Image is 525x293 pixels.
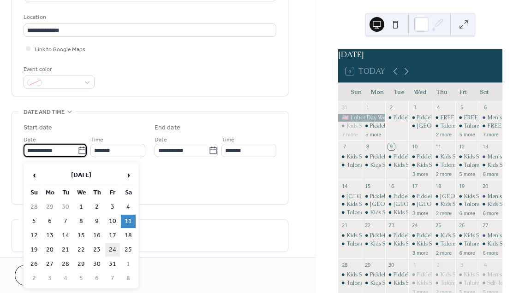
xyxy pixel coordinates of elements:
[479,122,502,130] div: FREE Yoga class
[367,83,388,101] div: Mon
[338,193,362,200] div: Grandview Hall - Closed for Private Event
[121,215,136,228] td: 11
[458,222,465,229] div: 26
[479,209,502,217] button: 6 more
[432,232,455,240] div: Kids Summer Fun Challenge
[479,279,502,287] div: Self-led Scavenger Hunt for Kid's and Family
[42,229,57,242] td: 13
[362,130,385,138] button: 5 more
[432,153,455,161] div: Kids Summer Fun Challenge
[479,130,502,138] button: 7 more
[440,122,486,130] div: Talons Bar - Open
[338,271,362,279] div: Kids Summer Fun Challenge
[89,186,104,199] th: Th
[388,104,395,111] div: 2
[464,122,509,130] div: Talons Bar - Open
[458,143,465,150] div: 12
[432,240,455,248] div: Talons Bar - Open
[58,258,73,271] td: 28
[370,240,440,248] div: Kids Summer Fun Challenge
[432,130,455,138] button: 2 more
[362,209,385,217] div: Kids Summer Fun Challenge
[479,200,502,208] div: Kids Summer Fun Challenge
[105,200,120,214] td: 3
[385,232,409,240] div: Pickleball! Free Open Play with the Pro
[58,215,73,228] td: 7
[362,271,385,279] div: Pickleball! Free Open Play with the Pro
[74,272,89,285] td: 5
[121,166,135,184] span: ›
[408,161,432,169] div: Kids Summer Fun Challenge
[89,200,104,214] td: 2
[35,45,85,54] span: Link to Google Maps
[74,186,89,199] th: We
[411,222,418,229] div: 24
[385,153,409,161] div: Pickleball! Free Open Play with the Pro
[15,265,72,286] a: Cancel
[408,271,432,279] div: Pickleball! Free Open Play with the Pro
[338,240,362,248] div: Talona Walks! - Self-led Nature Walk Through Resort
[385,161,409,169] div: Kids Summer Fun Challenge
[346,122,417,130] div: Kids Summer Fun Challenge
[455,193,479,200] div: Kids Summer Fun Challenge
[24,12,274,22] div: Location
[408,122,432,130] div: Grandview Hall - Bar Open
[370,122,464,130] div: Pickleball! Free Open Play with the Pro
[346,279,480,287] div: Talona Walks! - Self-led Nature Walk Through Resort
[362,122,385,130] div: Pickleball! Free Open Play with the Pro
[58,272,73,285] td: 4
[417,193,511,200] div: Pickleball! Free Open Play with the Pro
[364,182,371,189] div: 15
[74,243,89,257] td: 22
[385,200,409,208] div: Grandview Hall - Closed for Private Event
[435,143,441,150] div: 11
[456,170,479,177] button: 5 more
[42,200,57,214] td: 29
[58,186,73,199] th: Tu
[346,232,417,240] div: Kids Summer Fun Challenge
[482,143,489,150] div: 13
[105,243,120,257] td: 24
[338,161,362,169] div: Talona Walks! - Self-led Nature Walk Through Resort
[27,186,42,199] th: Su
[27,272,42,285] td: 2
[482,222,489,229] div: 27
[346,153,417,161] div: Kids Summer Fun Challenge
[440,271,510,279] div: Kids Summer Fun Challenge
[411,261,418,268] div: 1
[338,209,362,217] div: Talona Walks! - Self-led Nature Walk Through Resort
[417,240,487,248] div: Kids Summer Fun Challenge
[346,193,471,200] div: [GEOGRAPHIC_DATA] - Closed for Private Event
[346,161,480,169] div: Talona Walks! - Self-led Nature Walk Through Resort
[440,279,486,287] div: Talons Bar - Open
[364,143,371,150] div: 8
[479,114,502,122] div: Men's Bible Study Group
[455,114,479,122] div: FREE Yoga class
[388,83,409,101] div: Tue
[432,279,455,287] div: Talons Bar - Open
[370,161,440,169] div: Kids Summer Fun Challenge
[105,272,120,285] td: 7
[105,258,120,271] td: 31
[27,215,42,228] td: 5
[121,229,136,242] td: 18
[89,258,104,271] td: 30
[364,222,371,229] div: 22
[74,258,89,271] td: 29
[479,193,502,200] div: Men's Bible Study Group
[482,261,489,268] div: 4
[464,114,505,122] div: FREE Yoga class
[338,122,362,130] div: Kids Summer Fun Challenge
[394,153,488,161] div: Pickleball! Free Open Play with the Pro
[455,161,479,169] div: Talons Bar - Open
[364,104,371,111] div: 1
[455,240,479,248] div: Talons Bar - Open
[341,104,348,111] div: 31
[411,182,418,189] div: 17
[464,161,509,169] div: Talons Bar - Open
[370,232,464,240] div: Pickleball! Free Open Play with the Pro
[408,279,432,287] div: Kids Summer Fun Challenge
[432,193,455,200] div: Grandview Hall - Closed for Private Event
[341,222,348,229] div: 21
[482,104,489,111] div: 6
